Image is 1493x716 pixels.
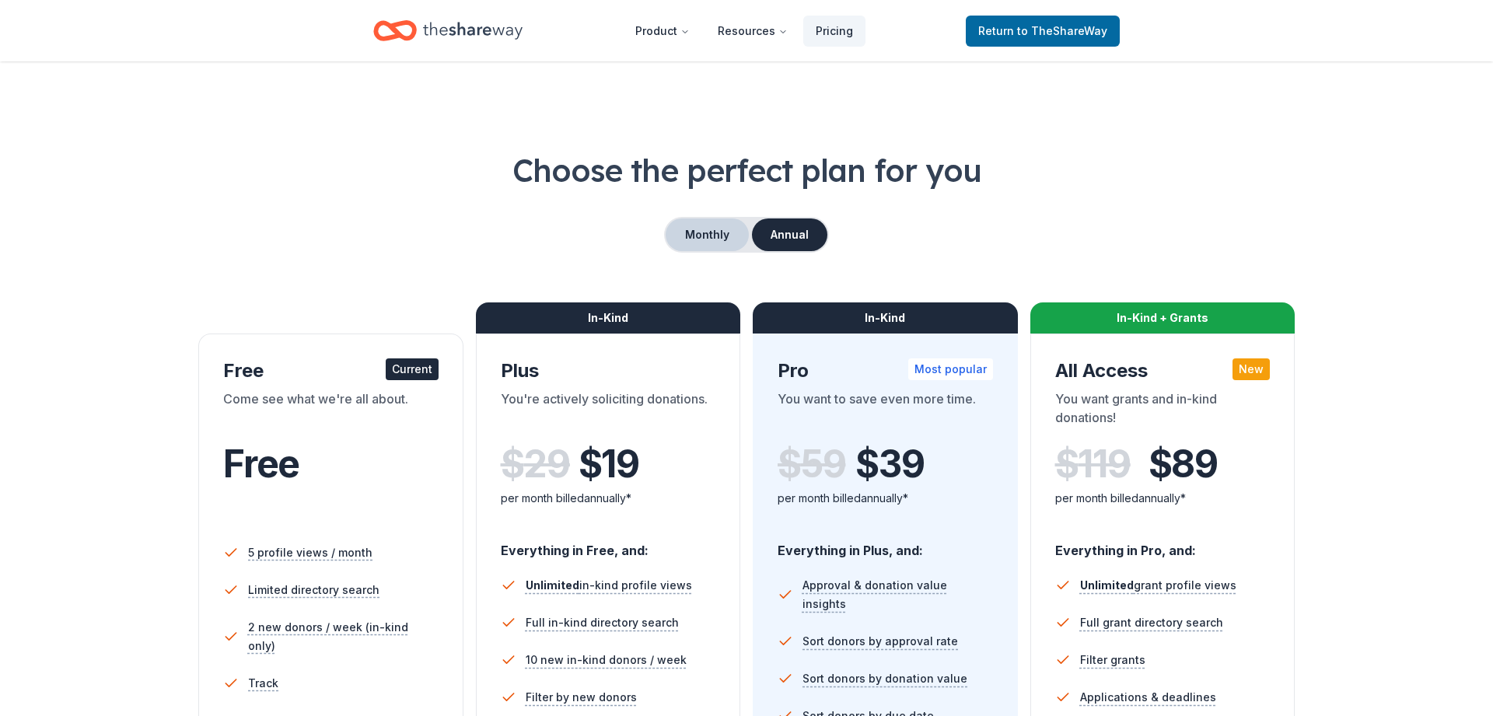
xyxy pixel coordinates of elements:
[1055,358,1271,383] div: All Access
[62,148,1431,192] h1: Choose the perfect plan for you
[1017,24,1107,37] span: to TheShareWay
[501,528,716,561] div: Everything in Free, and:
[623,12,865,49] nav: Main
[705,16,800,47] button: Resources
[501,489,716,508] div: per month billed annually*
[1080,613,1223,632] span: Full grant directory search
[778,489,993,508] div: per month billed annually*
[802,632,958,651] span: Sort donors by approval rate
[248,674,278,693] span: Track
[526,578,692,592] span: in-kind profile views
[855,442,924,486] span: $ 39
[501,389,716,433] div: You're actively soliciting donations.
[666,218,749,251] button: Monthly
[248,543,372,562] span: 5 profile views / month
[802,669,967,688] span: Sort donors by donation value
[752,218,827,251] button: Annual
[526,651,687,669] span: 10 new in-kind donors / week
[1149,442,1218,486] span: $ 89
[803,16,865,47] a: Pricing
[802,576,993,613] span: Approval & donation value insights
[1030,302,1295,334] div: In-Kind + Grants
[778,389,993,433] div: You want to save even more time.
[778,528,993,561] div: Everything in Plus, and:
[753,302,1018,334] div: In-Kind
[1233,358,1270,380] div: New
[623,16,702,47] button: Product
[248,618,439,655] span: 2 new donors / week (in-kind only)
[1080,688,1216,707] span: Applications & deadlines
[223,441,299,487] span: Free
[908,358,993,380] div: Most popular
[373,12,523,49] a: Home
[501,358,716,383] div: Plus
[1055,389,1271,433] div: You want grants and in-kind donations!
[1080,651,1145,669] span: Filter grants
[526,688,637,707] span: Filter by new donors
[978,22,1107,40] span: Return
[386,358,439,380] div: Current
[1080,578,1134,592] span: Unlimited
[778,358,993,383] div: Pro
[223,389,439,433] div: Come see what we're all about.
[1080,578,1236,592] span: grant profile views
[526,613,679,632] span: Full in-kind directory search
[1055,528,1271,561] div: Everything in Pro, and:
[1055,489,1271,508] div: per month billed annually*
[966,16,1120,47] a: Returnto TheShareWay
[526,578,579,592] span: Unlimited
[248,581,379,599] span: Limited directory search
[579,442,639,486] span: $ 19
[476,302,741,334] div: In-Kind
[223,358,439,383] div: Free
